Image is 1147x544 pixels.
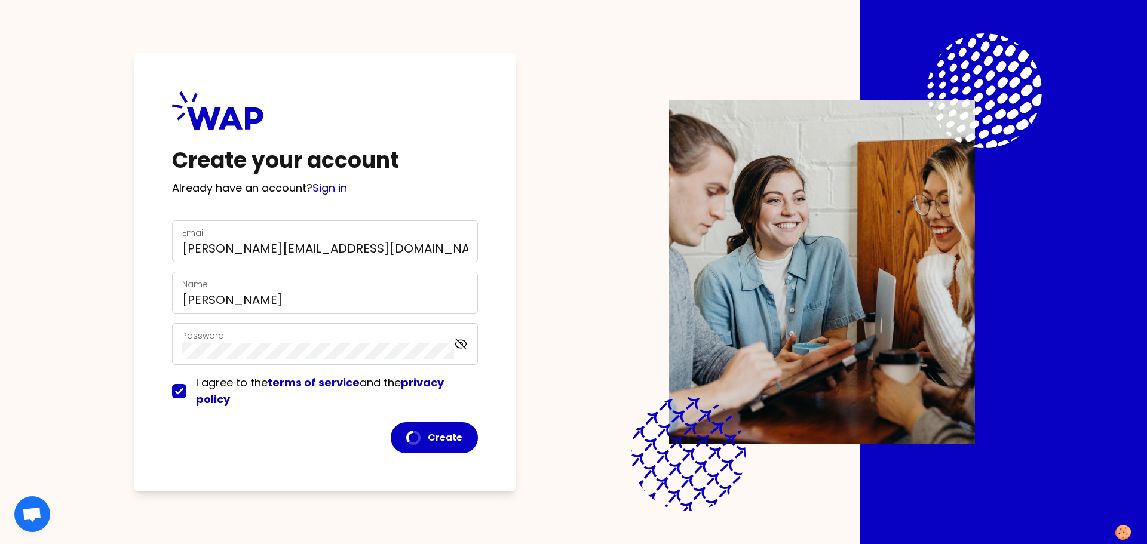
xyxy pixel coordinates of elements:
button: Create [391,422,478,453]
label: Name [182,278,208,290]
label: Email [182,227,205,239]
h1: Create your account [172,149,478,173]
p: Already have an account? [172,180,478,196]
div: Ouvrir le chat [14,496,50,532]
a: privacy policy [196,375,444,407]
span: I agree to the and the [196,375,444,407]
a: Sign in [312,180,347,195]
label: Password [182,330,224,342]
a: terms of service [268,375,360,390]
img: Description [669,100,975,444]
